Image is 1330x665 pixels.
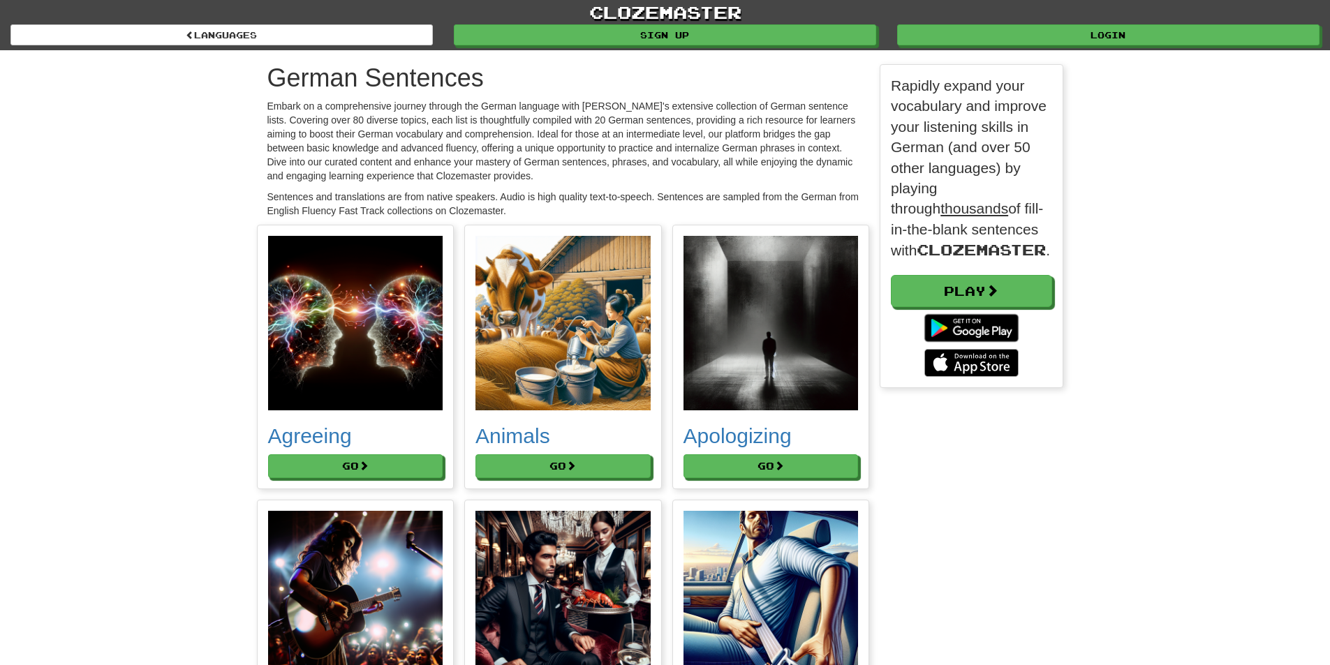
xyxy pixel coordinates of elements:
[475,236,651,479] a: Animals Go
[684,236,859,411] img: 290f824c-1a05-4c49-8d18-d708bdc95b3d.small.png
[267,99,859,183] p: Embark on a comprehensive journey through the German language with [PERSON_NAME]'s extensive coll...
[475,424,651,447] h2: Animals
[917,307,1026,349] img: Get it on Google Play
[940,200,1008,216] u: thousands
[267,190,859,218] p: Sentences and translations are from native speakers. Audio is high quality text-to-speech. Senten...
[684,424,859,447] h2: Apologizing
[891,275,1052,307] a: Play
[268,454,443,478] button: Go
[267,64,859,92] h1: German Sentences
[268,236,443,411] img: 9d6dd33a-52fb-42ae-a2df-014076b28ec0.small.png
[454,24,876,45] a: Sign up
[924,349,1019,377] img: Download_on_the_App_Store_Badge_US-UK_135x40-25178aeef6eb6b83b96f5f2d004eda3bffbb37122de64afbaef7...
[897,24,1320,45] a: Login
[891,75,1052,261] p: Rapidly expand your vocabulary and improve your listening skills in German (and over 50 other lan...
[268,424,443,447] h2: Agreeing
[268,236,443,479] a: Agreeing Go
[917,241,1046,258] span: Clozemaster
[475,236,651,411] img: 039b9d8e-9c72-4dec-9b0e-b3e6d5bf9c9e.small.png
[684,454,859,478] button: Go
[475,454,651,478] button: Go
[10,24,433,45] a: Languages
[684,236,859,479] a: Apologizing Go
